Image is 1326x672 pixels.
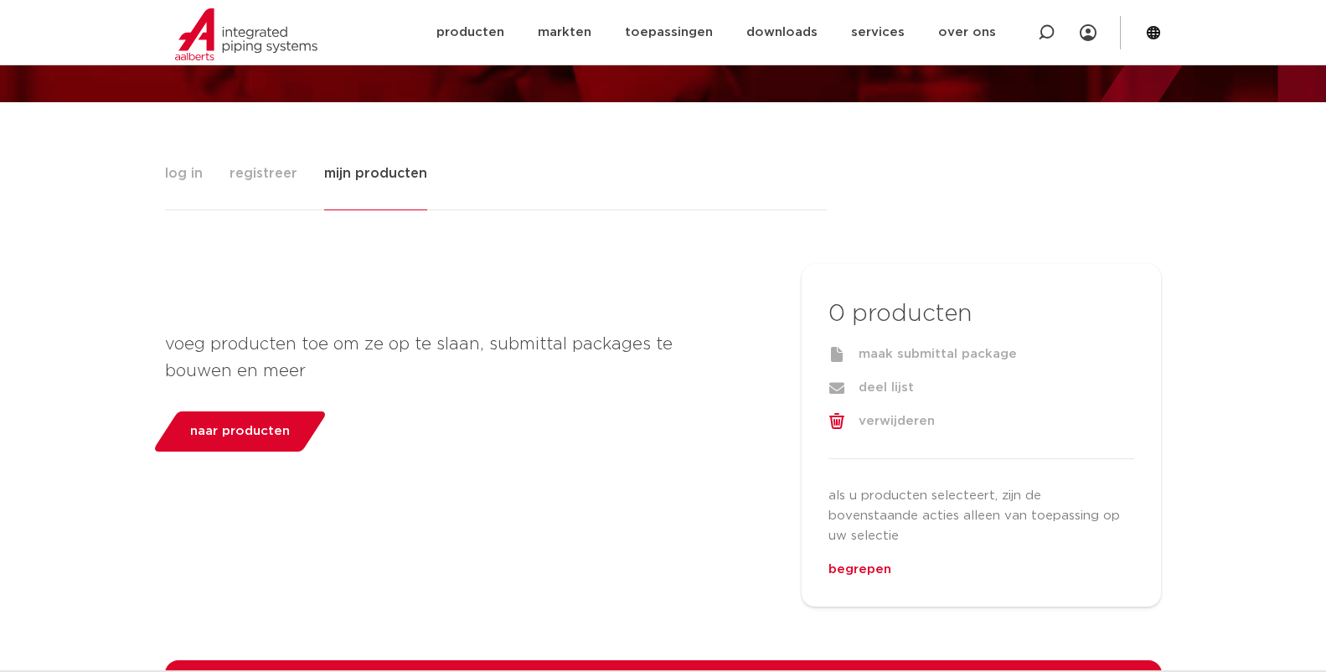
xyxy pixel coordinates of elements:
p: als u producten selecteert, zijn de bovenstaande acties alleen van toepassing op uw selectie [828,486,1134,546]
div: verwijderen [828,411,1134,432]
a: begrepen [828,563,891,576]
a: naar producten [152,411,328,452]
div: deel lijst [828,378,1134,398]
span: producten [852,302,972,326]
span: mijn producten [324,157,427,190]
span: registreer [230,157,297,190]
span: 0 [828,302,845,326]
div: maak submittal package [828,344,1134,364]
span: log in [165,157,203,190]
span: naar producten [190,418,290,445]
h4: voeg producten toe om ze op te slaan, submittal packages te bouwen en meer [165,331,736,385]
